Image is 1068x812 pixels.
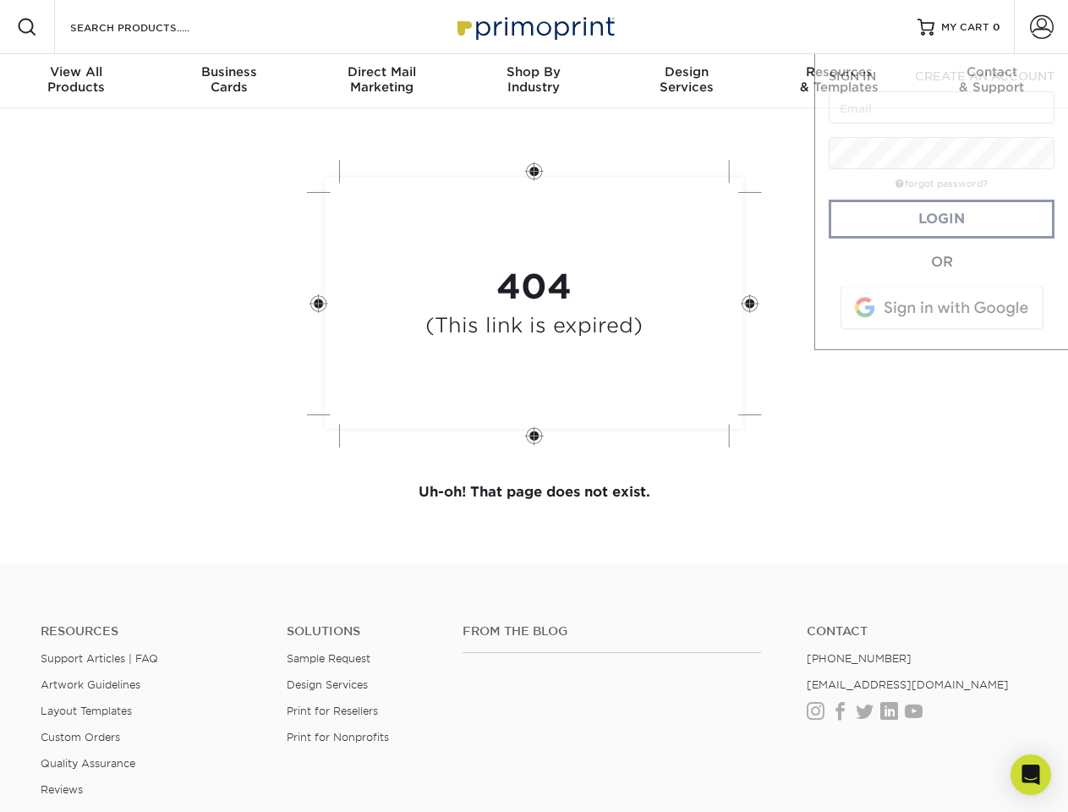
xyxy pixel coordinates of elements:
strong: Uh-oh! That page does not exist. [419,484,650,500]
span: Shop By [457,64,610,80]
a: Artwork Guidelines [41,678,140,691]
a: Contact [807,624,1027,639]
a: Support Articles | FAQ [41,652,158,665]
a: Quality Assurance [41,757,135,770]
span: Direct Mail [305,64,457,80]
span: 0 [993,21,1000,33]
div: Cards [152,64,304,95]
span: SIGN IN [829,69,876,83]
input: SEARCH PRODUCTS..... [68,17,233,37]
a: DesignServices [611,54,763,108]
span: CREATE AN ACCOUNT [915,69,1054,83]
div: Marketing [305,64,457,95]
a: Shop ByIndustry [457,54,610,108]
span: Design [611,64,763,80]
div: Industry [457,64,610,95]
div: OR [829,252,1054,272]
div: Services [611,64,763,95]
a: [PHONE_NUMBER] [807,652,912,665]
h4: Solutions [287,624,437,639]
span: Resources [763,64,915,80]
a: [EMAIL_ADDRESS][DOMAIN_NAME] [807,678,1009,691]
a: Print for Nonprofits [287,731,389,743]
iframe: Google Customer Reviews [4,760,144,806]
h4: (This link is expired) [425,314,643,338]
a: forgot password? [895,178,988,189]
a: Direct MailMarketing [305,54,457,108]
a: BusinessCards [152,54,304,108]
div: Open Intercom Messenger [1010,754,1051,795]
img: Primoprint [450,8,619,45]
a: Design Services [287,678,368,691]
a: Sample Request [287,652,370,665]
a: Custom Orders [41,731,120,743]
span: Business [152,64,304,80]
input: Email [829,91,1054,123]
a: Print for Resellers [287,705,378,717]
a: Layout Templates [41,705,132,717]
div: & Templates [763,64,915,95]
a: Login [829,200,1054,239]
strong: 404 [496,266,572,307]
span: MY CART [941,20,989,35]
a: Resources& Templates [763,54,915,108]
h4: Resources [41,624,261,639]
h4: From the Blog [463,624,761,639]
